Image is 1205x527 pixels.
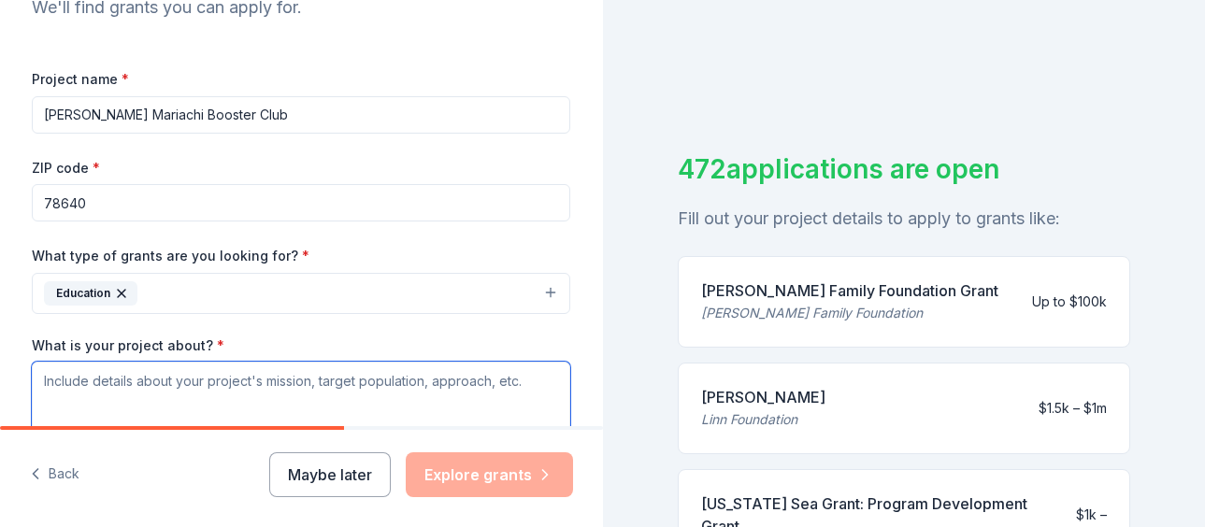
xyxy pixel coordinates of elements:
div: Fill out your project details to apply to grants like: [678,204,1131,234]
label: Project name [32,70,129,89]
div: 472 applications are open [678,150,1131,189]
div: [PERSON_NAME] Family Foundation Grant [701,279,998,302]
button: Education [32,273,570,314]
div: [PERSON_NAME] [701,386,825,408]
button: Back [30,455,79,494]
div: Education [44,281,137,306]
div: Up to $100k [1032,291,1107,313]
label: ZIP code [32,159,100,178]
div: $1.5k – $1m [1039,397,1107,420]
input: 12345 (U.S. only) [32,184,570,221]
div: Linn Foundation [701,408,825,431]
button: Maybe later [269,452,391,497]
input: After school program [32,96,570,134]
label: What type of grants are you looking for? [32,247,309,265]
div: [PERSON_NAME] Family Foundation [701,302,998,324]
label: What is your project about? [32,336,224,355]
